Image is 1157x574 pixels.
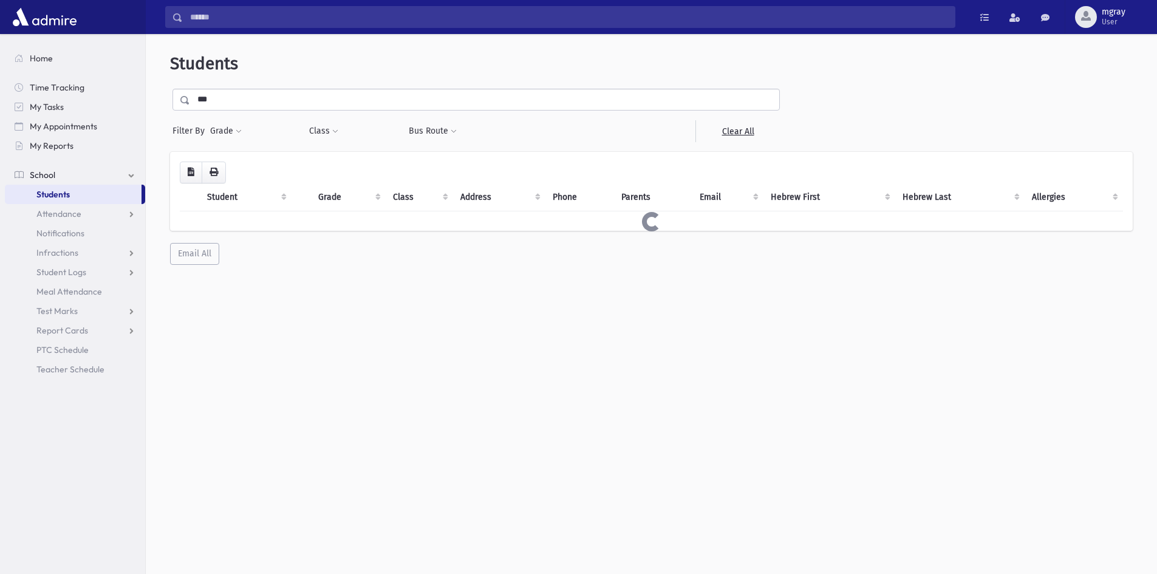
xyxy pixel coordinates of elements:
a: My Reports [5,136,145,155]
th: Grade [311,183,385,211]
a: Time Tracking [5,78,145,97]
span: Students [36,189,70,200]
th: Class [386,183,454,211]
span: School [30,169,55,180]
span: My Appointments [30,121,97,132]
span: My Reports [30,140,73,151]
a: Teacher Schedule [5,360,145,379]
button: Grade [210,120,242,142]
th: Parents [614,183,692,211]
a: Clear All [695,120,780,142]
th: Student [200,183,292,211]
button: Email All [170,243,219,265]
a: My Appointments [5,117,145,136]
a: Home [5,49,145,68]
a: Attendance [5,204,145,224]
span: Teacher Schedule [36,364,104,375]
a: Notifications [5,224,145,243]
input: Search [183,6,955,28]
span: PTC Schedule [36,344,89,355]
th: Phone [545,183,614,211]
a: Students [5,185,142,204]
a: Report Cards [5,321,145,340]
span: Attendance [36,208,81,219]
span: Time Tracking [30,82,84,93]
span: My Tasks [30,101,64,112]
a: PTC Schedule [5,340,145,360]
span: mgray [1102,7,1125,17]
th: Hebrew Last [895,183,1025,211]
button: Print [202,162,226,183]
span: Infractions [36,247,78,258]
a: Infractions [5,243,145,262]
a: My Tasks [5,97,145,117]
img: AdmirePro [10,5,80,29]
span: User [1102,17,1125,27]
a: School [5,165,145,185]
a: Meal Attendance [5,282,145,301]
button: Class [309,120,339,142]
th: Address [453,183,545,211]
th: Hebrew First [763,183,895,211]
span: Home [30,53,53,64]
button: Bus Route [408,120,457,142]
span: Students [170,53,238,73]
a: Test Marks [5,301,145,321]
span: Filter By [172,125,210,137]
button: CSV [180,162,202,183]
span: Student Logs [36,267,86,278]
span: Test Marks [36,306,78,316]
span: Meal Attendance [36,286,102,297]
span: Notifications [36,228,84,239]
span: Report Cards [36,325,88,336]
th: Allergies [1025,183,1123,211]
a: Student Logs [5,262,145,282]
th: Email [692,183,763,211]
